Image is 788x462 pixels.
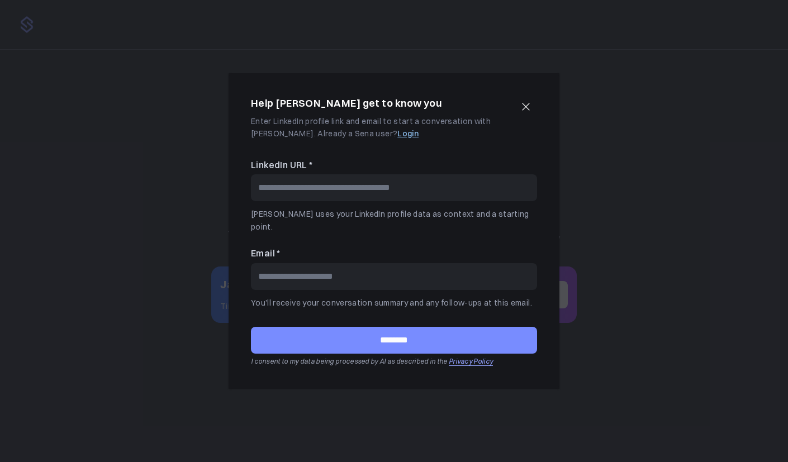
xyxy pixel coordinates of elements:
[251,96,442,112] h2: Help [PERSON_NAME] get to know you
[251,246,537,261] label: Email *
[397,128,419,139] a: Login
[251,158,537,173] label: LinkedIn URL *
[251,357,448,365] span: I consent to my data being processed by AI as described in the
[251,208,537,233] p: [PERSON_NAME] uses your LinkedIn profile data as context and a starting point.
[251,115,510,140] p: Enter LinkedIn profile link and email to start a conversation with [PERSON_NAME]. Already a Sena ...
[251,297,537,309] p: You’ll receive your conversation summary and any follow-ups at this email.
[449,357,493,365] a: Privacy Policy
